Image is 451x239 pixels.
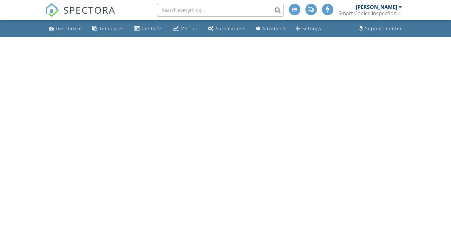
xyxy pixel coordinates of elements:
[45,9,115,22] a: SPECTORA
[215,25,245,31] div: Automations
[262,25,286,31] div: Advanced
[206,23,248,35] a: Automations (Advanced)
[356,23,405,35] a: Support Center
[90,23,127,35] a: Templates
[293,23,324,35] a: Settings
[356,4,397,10] div: [PERSON_NAME]
[56,25,82,31] div: Dashboard
[302,25,321,31] div: Settings
[142,25,163,31] div: Contacts
[99,25,124,31] div: Templates
[180,25,198,31] div: Metrics
[365,25,402,31] div: Support Center
[338,10,402,17] div: Smart Choice Inspection Company
[46,23,85,35] a: Dashboard
[170,23,200,35] a: Metrics
[45,3,59,17] img: The Best Home Inspection Software - Spectora
[132,23,165,35] a: Contacts
[63,3,115,17] span: SPECTORA
[157,4,284,17] input: Search everything...
[253,23,288,35] a: Advanced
